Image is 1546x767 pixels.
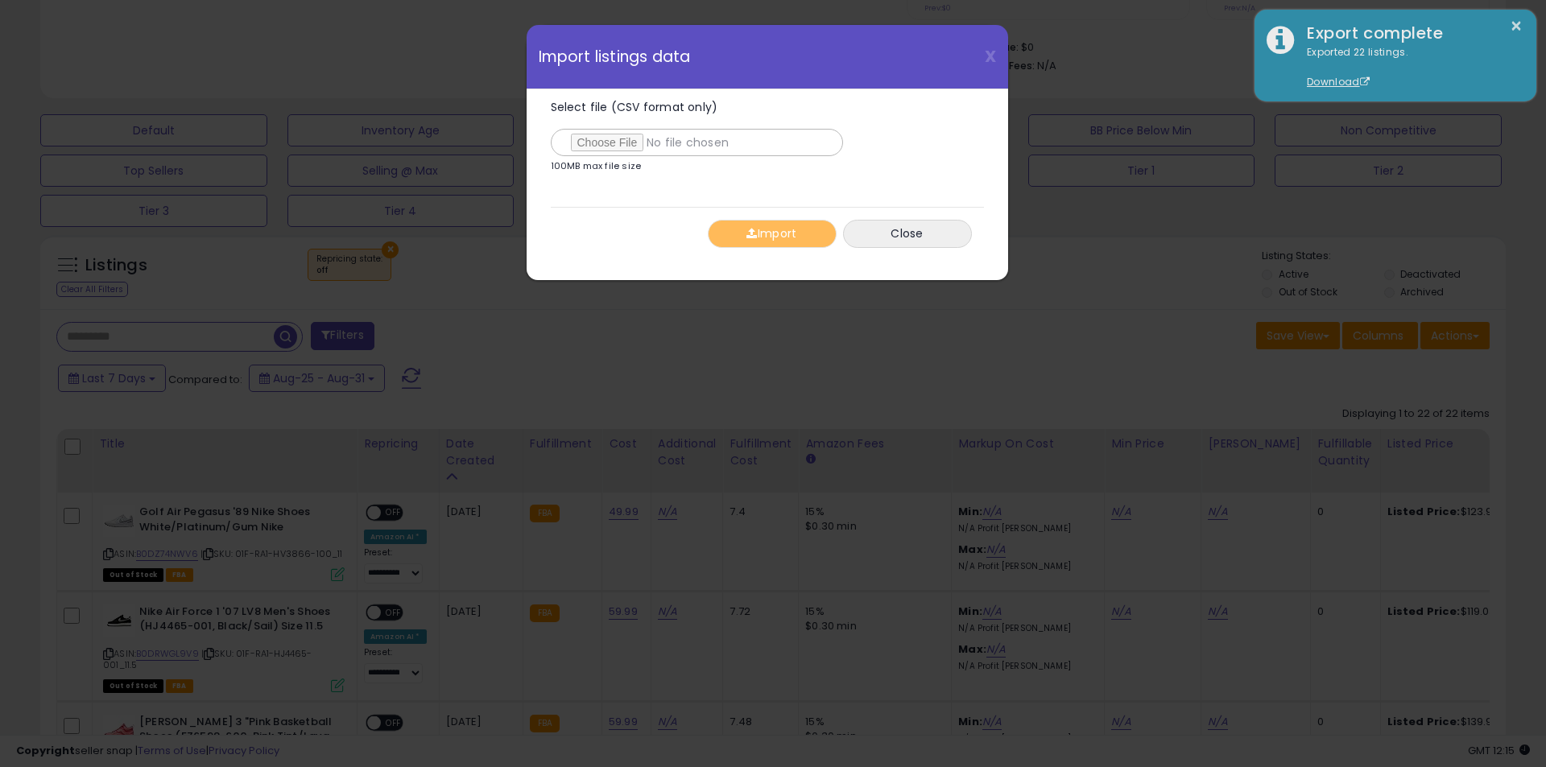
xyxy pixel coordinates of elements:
div: Exported 22 listings. [1295,45,1524,90]
p: 100MB max file size [551,162,642,171]
button: Close [843,220,972,248]
span: Select file (CSV format only) [551,99,718,115]
button: × [1510,16,1523,36]
a: Download [1307,75,1370,89]
span: X [985,45,996,68]
div: Export complete [1295,22,1524,45]
button: Import [708,220,837,248]
span: Import listings data [539,49,691,64]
